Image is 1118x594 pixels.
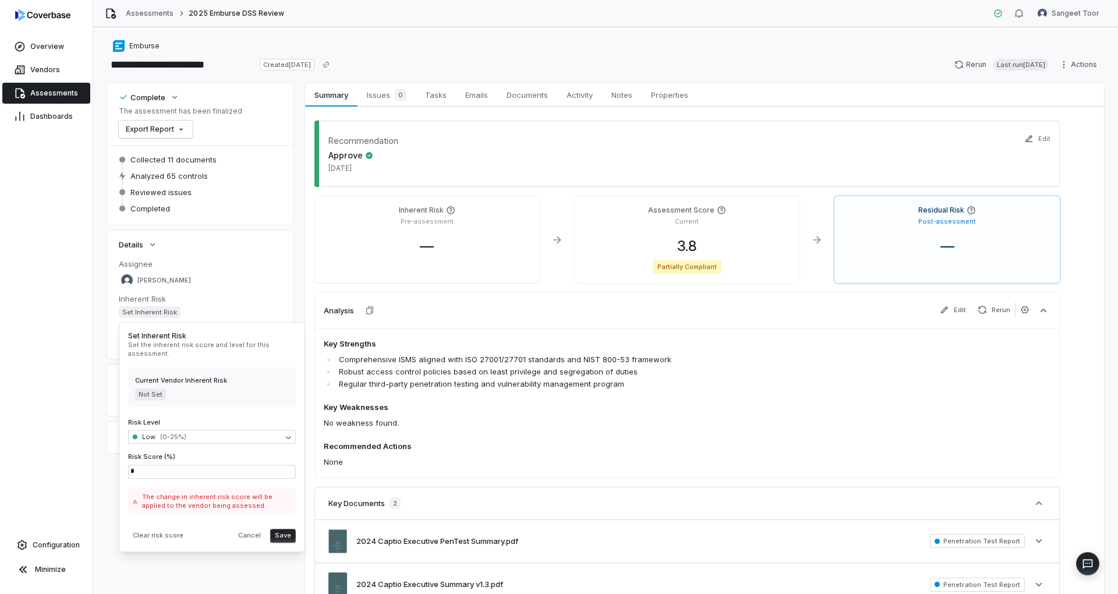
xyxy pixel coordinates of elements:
[390,497,401,509] span: 2
[411,238,443,254] span: —
[328,135,398,147] dt: Recommendation
[1052,9,1099,18] span: Sangeet Toor
[931,238,964,254] span: —
[233,529,266,543] button: Cancel
[336,353,905,366] li: Comprehensive ISMS aligned with ISO 27001/27701 standards and NIST 800-53 framework
[5,535,88,556] a: Configuration
[5,558,88,581] button: Minimize
[918,217,976,226] p: Post-assessment
[30,89,78,98] span: Assessments
[130,203,170,214] span: Completed
[1021,126,1054,151] button: Edit
[1038,9,1047,18] img: Sangeet Toor avatar
[2,59,90,80] a: Vendors
[401,217,454,226] p: Pre-assessment
[930,534,1025,548] span: Penetration Test Report
[189,9,284,18] span: 2025 Emburse DSS Review
[30,112,73,121] span: Dashboards
[115,234,161,255] button: Details
[646,87,693,102] span: Properties
[653,260,722,274] span: Partially Compliant
[324,456,905,468] p: None
[461,87,493,102] span: Emails
[128,452,175,461] label: Risk Score (%)
[270,529,296,543] button: Save
[328,529,347,553] img: 44bab216f9cc4bfe9463d7b8edeab347.jpg
[35,565,66,574] span: Minimize
[115,368,181,389] button: Control Sets
[399,206,444,215] h4: Inherent Risk
[918,206,964,215] h4: Residual Risk
[356,536,518,547] button: 2024 Captio Executive PenTest Summary.pdf
[128,418,160,426] label: Risk Level
[310,87,352,102] span: Summary
[119,107,242,116] p: The assessment has been finalized
[668,238,706,254] span: 3.8
[324,402,905,413] h4: Key Weaknesses
[324,305,354,316] h3: Analysis
[324,441,905,452] h4: Recommended Actions
[930,578,1025,592] span: Penetration Test Report
[109,36,163,56] button: https://emburse.com/Emburse
[935,303,971,317] button: Edit
[2,83,90,104] a: Assessments
[362,87,411,103] span: Issues
[119,294,282,304] dt: Inherent Risk
[130,171,208,181] span: Analyzed 65 controls
[395,89,406,101] span: 0
[119,239,143,250] span: Details
[129,41,160,51] span: Emburse
[1056,56,1104,73] button: Actions
[336,366,905,378] li: Robust access control policies based on least privilege and segregation of duties
[119,121,193,138] button: Export Report
[115,87,183,108] button: Complete
[973,303,1015,317] button: Rerun
[126,9,174,18] a: Assessments
[502,87,553,102] span: Documents
[2,36,90,57] a: Overview
[119,259,282,269] dt: Assignee
[135,388,166,400] span: Not Set
[675,217,699,226] p: Current
[128,529,188,543] button: Clear risk score
[119,306,181,318] span: Set Inherent Risk
[328,498,385,508] h3: Key Documents
[128,331,296,341] h4: Set Inherent Risk
[316,54,337,75] button: Copy link
[324,417,905,429] p: No weakness found.
[130,154,217,165] span: Collected 11 documents
[119,92,165,102] div: Complete
[356,579,503,591] button: 2024 Captio Executive Summary v1.3.pdf
[137,276,191,285] span: [PERSON_NAME]
[562,87,597,102] span: Activity
[30,42,64,51] span: Overview
[648,206,714,215] h4: Assessment Score
[130,187,192,197] span: Reviewed issues
[2,106,90,127] a: Dashboards
[121,274,133,286] img: Rachelle Guli avatar
[993,59,1049,70] span: Last run [DATE]
[15,9,70,21] img: logo-D7KZi-bG.svg
[1031,5,1106,22] button: Sangeet Toor avatarSangeet Toor
[336,378,905,390] li: Regular third-party penetration testing and vulnerability management program
[324,338,905,350] h4: Key Strengths
[420,87,451,102] span: Tasks
[30,65,60,75] span: Vendors
[328,149,373,161] span: Approve
[128,341,296,358] p: Set the inherent risk score and level for this assessment.
[328,164,373,173] span: [DATE]
[33,540,80,550] span: Configuration
[260,59,314,70] span: Created [DATE]
[607,87,637,102] span: Notes
[142,493,291,510] span: The change in inherent risk score will be applied to the vendor being assessed
[947,56,1056,73] button: RerunLast run[DATE]
[135,376,227,384] label: Current Vendor Inherent Risk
